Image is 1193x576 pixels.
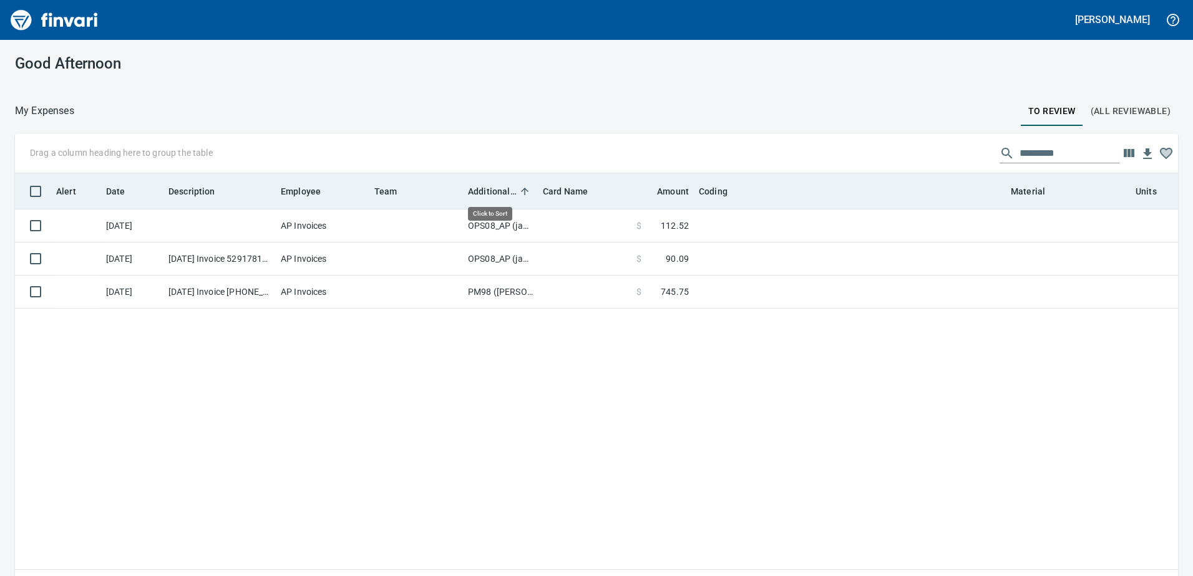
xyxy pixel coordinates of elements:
span: Date [106,184,142,199]
td: [DATE] [101,276,163,309]
span: $ [636,252,641,265]
span: $ [636,286,641,298]
span: Coding [699,184,728,199]
span: Alert [56,184,92,199]
td: [DATE] Invoice 5291781444 from Vestis (1-10070) [163,242,276,276]
button: Column choices favorited. Click to reset to default [1157,144,1176,163]
span: $ [636,219,641,232]
td: [DATE] Invoice [PHONE_NUMBER] 0825 from [PERSON_NAME] Public Utilities (1-10204) [163,276,276,309]
span: Amount [657,184,689,199]
td: AP Invoices [276,209,369,242]
span: 745.75 [661,286,689,298]
td: [DATE] [101,242,163,276]
span: Additional Reviewer [468,184,517,199]
span: Amount [641,184,689,199]
span: Card Name [543,184,604,199]
p: My Expenses [15,103,74,118]
td: OPS08_AP (janettep, samr) [463,242,538,276]
span: Team [374,184,414,199]
span: Material [1011,184,1045,199]
p: Drag a column heading here to group the table [30,146,213,159]
nav: breadcrumb [15,103,74,118]
td: AP Invoices [276,276,369,309]
span: Material [1011,184,1061,199]
span: Additional Reviewer [468,184,533,199]
span: Date [106,184,125,199]
span: Description [168,184,231,199]
button: Download table [1138,145,1157,163]
span: (All Reviewable) [1091,103,1171,119]
td: OPS08_AP (janettep, samr) [463,209,538,242]
span: Coding [699,184,744,199]
span: To Review [1028,103,1076,119]
span: Card Name [543,184,588,199]
span: Alert [56,184,76,199]
h5: [PERSON_NAME] [1075,13,1150,26]
h3: Good Afternoon [15,55,382,72]
span: Employee [281,184,337,199]
span: Description [168,184,215,199]
button: Choose columns to display [1119,144,1138,163]
td: [DATE] [101,209,163,242]
span: Units [1136,184,1157,199]
span: Employee [281,184,321,199]
img: Finvari [7,5,101,35]
span: Team [374,184,397,199]
span: Units [1136,184,1173,199]
span: 90.09 [666,252,689,265]
td: PM98 ([PERSON_NAME], [PERSON_NAME]) [463,276,538,309]
button: [PERSON_NAME] [1072,10,1153,29]
span: 112.52 [661,219,689,232]
td: AP Invoices [276,242,369,276]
